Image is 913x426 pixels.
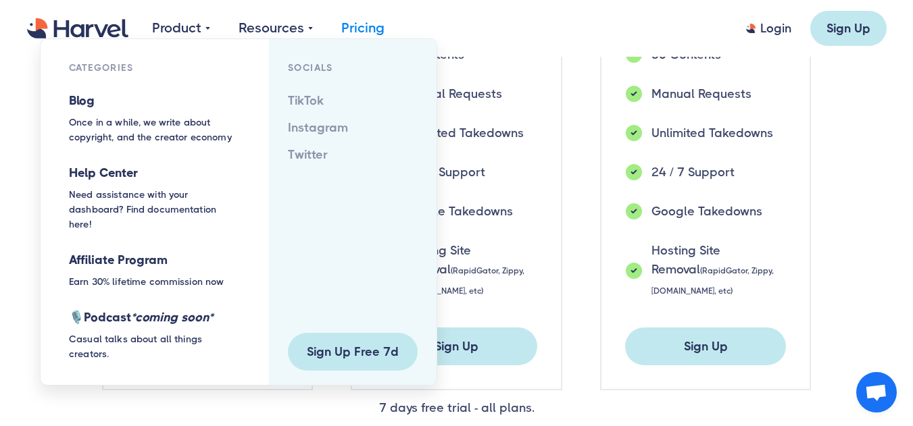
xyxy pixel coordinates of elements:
[392,337,521,356] div: Sign Up
[402,202,513,221] div: Google Takedowns
[69,187,241,232] div: Need assistance with your dashboard? Find documentation here!
[69,331,241,361] div: Casual talks about all things creators.
[746,20,791,36] a: Login
[69,58,255,77] h6: categories
[402,124,524,142] div: Unlimited Takedowns
[239,18,304,38] div: Resources
[69,308,241,327] h6: 🎙️Podcast
[239,18,313,38] div: Resources
[402,241,537,300] div: Hosting Site Removal
[40,38,437,385] nav: Resources
[152,18,201,38] div: Product
[826,20,870,36] div: Sign Up
[402,163,485,182] div: 24 / 7 Support
[288,118,418,137] a: Instagram
[641,337,770,356] div: Sign Up
[288,91,418,110] a: TikTok
[288,145,418,164] a: Twitter
[625,327,787,365] a: Sign Up
[55,298,255,371] a: 🎙️Podcast*coming soon*Casual talks about all things creators.
[55,82,255,154] a: BlogOnce in a while, we write about copyright, and the creator economy
[152,18,210,38] div: Product
[27,18,128,39] a: home
[55,154,255,241] a: Help CenterNeed assistance with your dashboard? Find documentation here!
[69,163,241,182] h6: Help Center
[402,266,524,296] span: (RapidGator, Zippy, [DOMAIN_NAME], etc)
[856,372,897,412] a: Open chat
[651,163,735,182] div: 24 / 7 Support
[69,91,241,110] h6: Blog
[651,124,773,142] div: Unlimited Takedowns
[131,311,213,324] em: *coming soon*
[288,58,418,77] h6: SOCIALS
[651,202,762,221] div: Google Takedowns
[651,241,786,300] div: Hosting Site Removal
[810,11,887,46] a: Sign Up
[760,20,791,36] div: Login
[55,241,255,298] a: Affiliate ProgramEarn 30% lifetime commission now
[288,333,418,371] a: Sign Up Free 7d
[376,327,537,365] a: Sign Up
[402,84,502,103] div: Manual Requests
[341,18,385,38] a: Pricing
[69,274,241,289] div: Earn 30% lifetime commission now
[651,266,774,296] span: (RapidGator, Zippy, [DOMAIN_NAME], etc)
[304,342,401,361] div: Sign Up Free 7d
[651,84,751,103] div: Manual Requests
[69,115,241,144] div: Once in a while, we write about copyright, and the creator economy
[69,250,241,269] h6: Affiliate Program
